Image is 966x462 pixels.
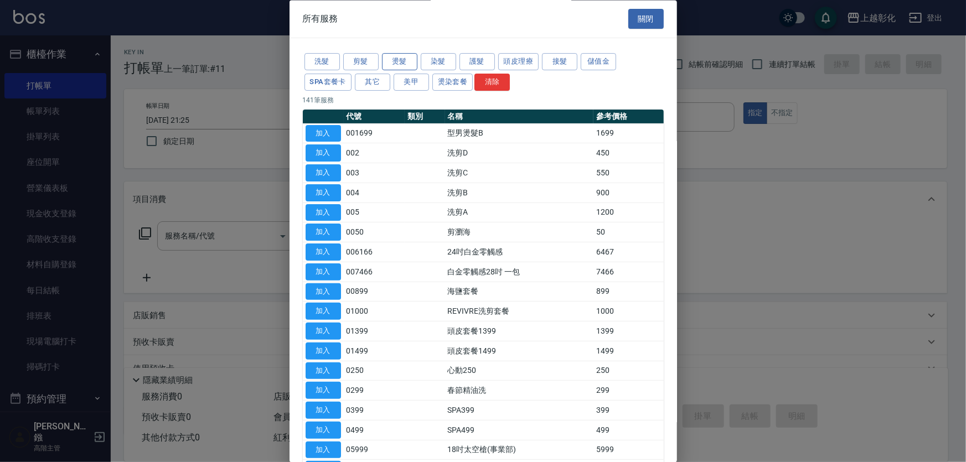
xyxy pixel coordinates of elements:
[593,440,663,460] td: 5999
[445,163,594,183] td: 洗剪C
[306,382,341,399] button: 加入
[593,242,663,262] td: 6467
[306,263,341,281] button: 加入
[344,321,405,341] td: 01399
[306,402,341,419] button: 加入
[498,54,539,71] button: 頭皮理療
[445,440,594,460] td: 18吋太空槍(事業部)
[382,54,417,71] button: 燙髮
[344,203,405,223] td: 005
[344,421,405,440] td: 0499
[445,401,594,421] td: SPA399
[344,341,405,361] td: 01499
[593,341,663,361] td: 1499
[344,440,405,460] td: 05999
[306,244,341,261] button: 加入
[344,124,405,144] td: 001699
[343,54,379,71] button: 剪髮
[593,143,663,163] td: 450
[445,302,594,321] td: REVIVRE洗剪套餐
[445,421,594,440] td: SPA499
[445,282,594,302] td: 海鹽套餐
[306,204,341,221] button: 加入
[306,184,341,201] button: 加入
[306,442,341,459] button: 加入
[445,242,594,262] td: 24吋白金零觸感
[306,342,341,360] button: 加入
[421,54,456,71] button: 染髮
[445,203,594,223] td: 洗剪A
[593,124,663,144] td: 1699
[459,54,495,71] button: 護髮
[581,54,616,71] button: 儲值金
[593,110,663,124] th: 參考價格
[593,421,663,440] td: 499
[306,125,341,142] button: 加入
[306,362,341,380] button: 加入
[344,401,405,421] td: 0399
[394,74,429,91] button: 美甲
[344,381,405,401] td: 0299
[306,323,341,340] button: 加入
[306,165,341,182] button: 加入
[304,54,340,71] button: 洗髮
[344,143,405,163] td: 002
[593,163,663,183] td: 550
[303,13,338,24] span: 所有服務
[432,74,473,91] button: 燙染套餐
[445,222,594,242] td: 剪瀏海
[593,183,663,203] td: 900
[593,401,663,421] td: 399
[445,124,594,144] td: 型男燙髮B
[306,224,341,241] button: 加入
[542,54,577,71] button: 接髮
[593,203,663,223] td: 1200
[593,282,663,302] td: 899
[405,110,445,124] th: 類別
[628,9,664,29] button: 關閉
[344,110,405,124] th: 代號
[344,222,405,242] td: 0050
[445,321,594,341] td: 頭皮套餐1399
[445,143,594,163] td: 洗剪D
[304,74,352,91] button: SPA套餐卡
[344,163,405,183] td: 003
[445,110,594,124] th: 名稱
[593,302,663,321] td: 1000
[593,262,663,282] td: 7466
[445,381,594,401] td: 春節精油洗
[344,183,405,203] td: 004
[344,282,405,302] td: 00899
[306,145,341,162] button: 加入
[593,381,663,401] td: 299
[474,74,510,91] button: 清除
[344,361,405,381] td: 0250
[306,283,341,300] button: 加入
[303,95,664,105] p: 141 筆服務
[593,321,663,341] td: 1399
[445,361,594,381] td: 心動250
[445,183,594,203] td: 洗剪B
[445,341,594,361] td: 頭皮套餐1499
[445,262,594,282] td: 白金零觸感28吋 一包
[344,262,405,282] td: 007466
[306,422,341,439] button: 加入
[593,222,663,242] td: 50
[344,302,405,321] td: 01000
[306,303,341,320] button: 加入
[593,361,663,381] td: 250
[344,242,405,262] td: 006166
[355,74,390,91] button: 其它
